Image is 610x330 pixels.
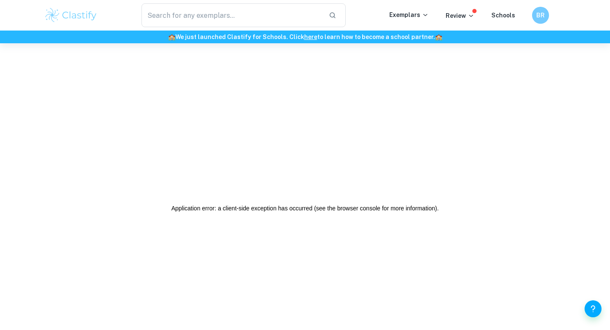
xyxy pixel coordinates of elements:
a: Schools [491,12,515,19]
p: Exemplars [389,10,429,20]
img: Clastify logo [44,7,98,24]
span: 🏫 [435,34,442,40]
p: Review [446,11,474,20]
span: 🏫 [168,34,175,40]
input: Search for any exemplars... [141,3,322,27]
a: here [304,34,317,40]
button: Help and Feedback [585,300,602,317]
h2: Application error: a client-side exception has occurred (see the browser console for more informa... [171,198,438,219]
h6: BR [536,11,546,20]
button: BR [532,7,549,24]
h6: We just launched Clastify for Schools. Click to learn how to become a school partner. [2,32,608,42]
